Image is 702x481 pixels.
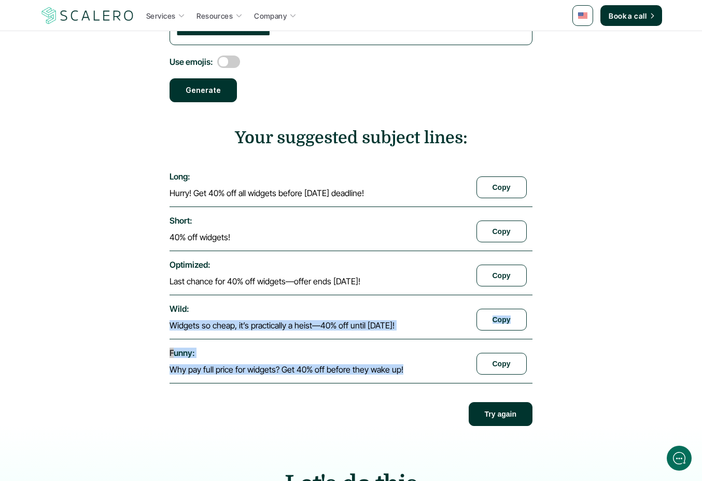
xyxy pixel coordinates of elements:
[469,402,532,426] button: Try again
[170,348,195,358] label: funny :
[40,6,135,25] img: Scalero company logotype
[476,176,527,198] button: Copy
[87,363,131,369] span: We run on Gist
[600,5,662,26] a: Book a call
[476,265,527,286] button: Copy
[667,446,692,471] iframe: gist-messenger-bubble-iframe
[16,69,192,119] h2: Let us know if we can help with lifecycle marketing.
[170,188,364,198] p: Hurry! Get 40% off all widgets before [DATE] deadline!
[170,232,230,242] p: 40% off widgets!
[146,10,175,21] p: Services
[609,10,647,21] p: Book a call
[476,221,527,242] button: Copy
[196,10,233,21] p: Resources
[254,10,287,21] p: Company
[170,364,403,375] p: Why pay full price for widgets? Get 40% off before they wake up!
[170,57,213,67] label: Use emojis:
[170,171,190,182] label: long :
[476,353,527,375] button: Copy
[476,309,527,331] button: Copy
[170,259,210,270] label: optimized :
[16,138,191,158] button: New conversation
[170,78,237,102] button: Generate
[170,320,395,331] p: Widgets so cheap, it’s practically a heist—40% off until [DATE]!
[170,276,360,286] p: Last chance for 40% off widgets—offer ends [DATE]!
[16,50,192,67] h1: Hi! Welcome to [GEOGRAPHIC_DATA].
[170,304,189,314] label: wild :
[67,144,124,152] span: New conversation
[170,215,192,226] label: short :
[170,128,532,147] h2: Your suggested subject lines:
